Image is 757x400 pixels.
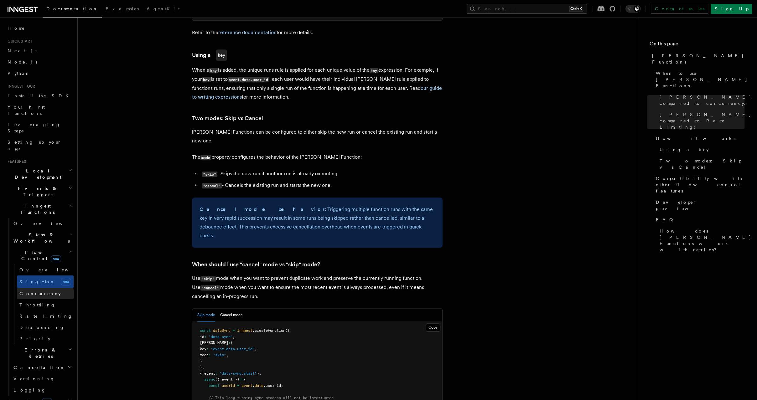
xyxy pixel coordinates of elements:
a: When to use [PERSON_NAME] Functions [653,68,744,91]
a: Using akey [192,49,227,61]
button: Flow Controlnew [11,247,74,264]
span: Steps & Workflows [11,232,70,244]
span: Priority [19,336,50,341]
span: Using a key [660,146,709,153]
span: Node.js [8,59,37,64]
a: How it works [653,133,744,144]
span: , [233,335,235,339]
a: Examples [102,2,143,17]
span: Concurrency [19,291,61,296]
li: - Cancels the existing run and starts the new one. [200,181,443,190]
span: , [255,347,257,351]
span: Quick start [5,39,32,44]
span: { event [200,371,215,376]
span: AgentKit [147,6,180,11]
span: : [215,371,217,376]
a: AgentKit [143,2,184,17]
button: Inngest Functions [5,200,74,218]
span: How does [PERSON_NAME] Functions work with retries? [660,228,751,253]
span: Features [5,159,26,164]
span: "skip" [213,353,226,357]
span: new [51,255,61,262]
span: "data-sync.start" [220,371,257,376]
a: [PERSON_NAME] compared to concurrency: [657,91,744,109]
span: Debouncing [19,325,65,330]
code: "cancel" [202,183,222,188]
span: Leveraging Steps [8,122,60,133]
a: Concurrency [17,288,74,299]
span: Overview [19,267,84,272]
a: Your first Functions [5,101,74,119]
span: Local Development [5,168,68,180]
button: Local Development [5,165,74,183]
span: mode [200,353,209,357]
button: Copy [426,323,440,331]
span: userId [222,383,235,388]
span: Logging [13,387,46,392]
div: Inngest Functions [5,218,74,396]
span: : [209,353,211,357]
span: Developer preview [656,199,744,212]
button: Steps & Workflows [11,229,74,247]
li: - Skips the new run if another run is already executing. [200,169,443,178]
a: Documentation [43,2,102,18]
span: : [204,335,206,339]
button: Errors & Retries [11,344,74,362]
span: How it works [656,135,735,141]
a: When should I use "cancel" mode vs "skip" mode? [192,260,320,269]
a: [PERSON_NAME] compared to Rate Limiting: [657,109,744,133]
span: Examples [106,6,139,11]
code: "skip" [200,276,216,281]
span: , [202,365,204,369]
span: Flow Control [11,249,69,262]
a: FAQ [653,214,744,225]
span: ({ event }) [215,377,239,382]
a: Throttling [17,299,74,310]
button: Cancellation [11,362,74,373]
span: "event.data.user_id" [211,347,255,351]
a: Next.js [5,45,74,56]
kbd: Ctrl+K [569,6,583,12]
code: "cancel" [200,285,220,290]
span: Python [8,71,30,76]
a: Logging [11,384,74,396]
span: ({ [285,328,290,333]
a: [PERSON_NAME] Functions [650,50,744,68]
span: Compatibility with other flow control features [656,175,744,194]
a: Home [5,23,74,34]
span: "data-sync" [209,335,233,339]
a: Versioning [11,373,74,384]
code: "skip" [202,172,217,177]
a: Two modes: Skip vs Cancel [192,114,263,123]
span: Two modes: Skip vs Cancel [660,158,744,170]
span: Install the SDK [8,93,72,98]
span: Rate limiting [19,314,73,319]
span: key [200,347,206,351]
span: Cancellation [11,364,65,371]
code: key [370,68,378,73]
p: : Triggering multiple function runs with the same key in very rapid succession may result in some... [200,205,435,240]
code: key [202,77,211,82]
strong: Cancel mode behavior [200,206,325,212]
button: Skip mode [197,309,215,321]
span: Overview [13,221,78,226]
span: .createFunction [252,328,285,333]
span: [PERSON_NAME] [200,341,228,345]
p: Use mode when you want to prevent duplicate work and preserve the currently running function. Use... [192,274,443,301]
span: event [241,383,252,388]
span: Inngest tour [5,84,35,89]
span: Home [8,25,25,31]
p: When a is added, the unique runs rule is applied for each unique value of the expression. For exa... [192,66,443,101]
a: Compatibility with other flow control features [653,173,744,197]
span: FAQ [656,217,676,223]
a: Overview [17,264,74,275]
span: Events & Triggers [5,185,68,198]
code: key [216,49,227,61]
span: Singleton [19,279,55,284]
span: When to use [PERSON_NAME] Functions [656,70,748,89]
code: mode [200,155,211,160]
a: Priority [17,333,74,344]
a: Contact sales [651,4,708,14]
button: Toggle dark mode [625,5,640,13]
span: Throttling [19,302,55,307]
